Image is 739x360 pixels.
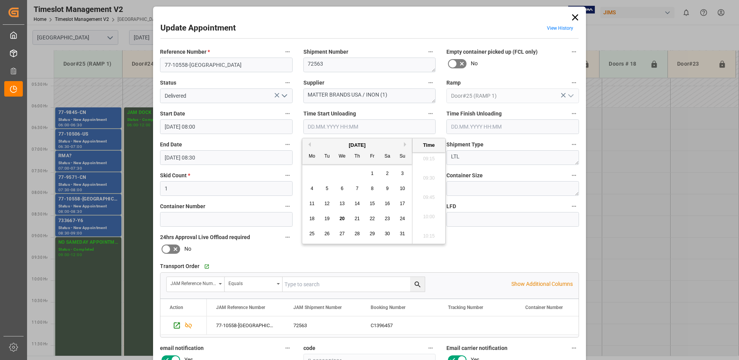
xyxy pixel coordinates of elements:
[283,201,293,211] button: Container Number
[322,214,332,224] div: Choose Tuesday, August 19th, 2025
[446,79,461,87] span: Ramp
[446,119,579,134] input: DD.MM.YYYY HH:MM
[324,216,329,221] span: 19
[341,186,344,191] span: 6
[352,152,362,161] div: Th
[303,79,324,87] span: Supplier
[569,47,579,57] button: Empty container picked up (FCL only)
[398,152,407,161] div: Su
[446,141,484,149] span: Shipment Type
[160,141,182,149] span: End Date
[446,202,456,211] span: LFD
[307,229,317,239] div: Choose Monday, August 25th, 2025
[283,277,425,292] input: Type to search
[207,316,284,335] div: 77-10558-[GEOGRAPHIC_DATA]
[446,150,579,165] textarea: LTL
[216,305,265,310] span: JAM Reference Number
[446,48,538,56] span: Empty container picked up (FCL only)
[383,152,392,161] div: Sa
[400,186,405,191] span: 10
[385,201,390,206] span: 16
[337,199,347,209] div: Choose Wednesday, August 13th, 2025
[322,184,332,194] div: Choose Tuesday, August 5th, 2025
[569,201,579,211] button: LFD
[354,216,359,221] span: 21
[401,171,404,176] span: 3
[311,186,313,191] span: 4
[525,305,563,310] span: Container Number
[160,344,204,352] span: email notification
[398,229,407,239] div: Choose Sunday, August 31st, 2025
[307,152,317,161] div: Mo
[369,201,375,206] span: 15
[309,231,314,236] span: 25
[385,231,390,236] span: 30
[564,90,576,102] button: open menu
[398,169,407,178] div: Choose Sunday, August 3rd, 2025
[383,184,392,194] div: Choose Saturday, August 9th, 2025
[160,262,199,270] span: Transport Order
[160,172,190,180] span: Skid Count
[283,170,293,180] button: Skid Count *
[368,229,377,239] div: Choose Friday, August 29th, 2025
[337,214,347,224] div: Choose Wednesday, August 20th, 2025
[400,216,405,221] span: 24
[170,305,183,310] div: Action
[398,214,407,224] div: Choose Sunday, August 24th, 2025
[368,169,377,178] div: Choose Friday, August 1st, 2025
[307,199,317,209] div: Choose Monday, August 11th, 2025
[309,201,314,206] span: 11
[160,316,207,335] div: Press SPACE to select this row.
[293,305,342,310] span: JAM Shipment Number
[302,141,412,149] div: [DATE]
[426,47,436,57] button: Shipment Number
[569,109,579,119] button: Time Finish Unloading
[352,229,362,239] div: Choose Thursday, August 28th, 2025
[160,119,293,134] input: DD.MM.YYYY HH:MM
[339,231,344,236] span: 27
[547,25,573,31] a: View History
[354,231,359,236] span: 28
[371,186,374,191] span: 8
[383,169,392,178] div: Choose Saturday, August 2nd, 2025
[305,166,410,241] div: month 2025-08
[352,199,362,209] div: Choose Thursday, August 14th, 2025
[368,152,377,161] div: Fr
[356,186,359,191] span: 7
[322,152,332,161] div: Tu
[471,59,478,68] span: No
[386,171,389,176] span: 2
[569,78,579,88] button: Ramp
[383,229,392,239] div: Choose Saturday, August 30th, 2025
[160,150,293,165] input: DD.MM.YYYY HH:MM
[303,110,356,118] span: Time Start Unloading
[160,202,205,211] span: Container Number
[352,184,362,194] div: Choose Thursday, August 7th, 2025
[303,344,315,352] span: code
[170,278,216,287] div: JAM Reference Number
[337,184,347,194] div: Choose Wednesday, August 6th, 2025
[446,110,502,118] span: Time Finish Unloading
[225,277,283,292] button: open menu
[322,229,332,239] div: Choose Tuesday, August 26th, 2025
[352,214,362,224] div: Choose Thursday, August 21st, 2025
[309,216,314,221] span: 18
[303,48,348,56] span: Shipment Number
[167,277,225,292] button: open menu
[337,229,347,239] div: Choose Wednesday, August 27th, 2025
[569,170,579,180] button: Container Size
[511,280,573,288] p: Show Additional Columns
[339,216,344,221] span: 20
[400,231,405,236] span: 31
[160,88,293,103] input: Type to search/select
[369,231,375,236] span: 29
[369,216,375,221] span: 22
[426,78,436,88] button: Supplier
[306,142,311,147] button: Previous Month
[184,245,191,253] span: No
[322,199,332,209] div: Choose Tuesday, August 12th, 2025
[446,88,579,103] input: Type to search/select
[307,184,317,194] div: Choose Monday, August 4th, 2025
[361,316,439,335] div: C1396457
[283,78,293,88] button: Status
